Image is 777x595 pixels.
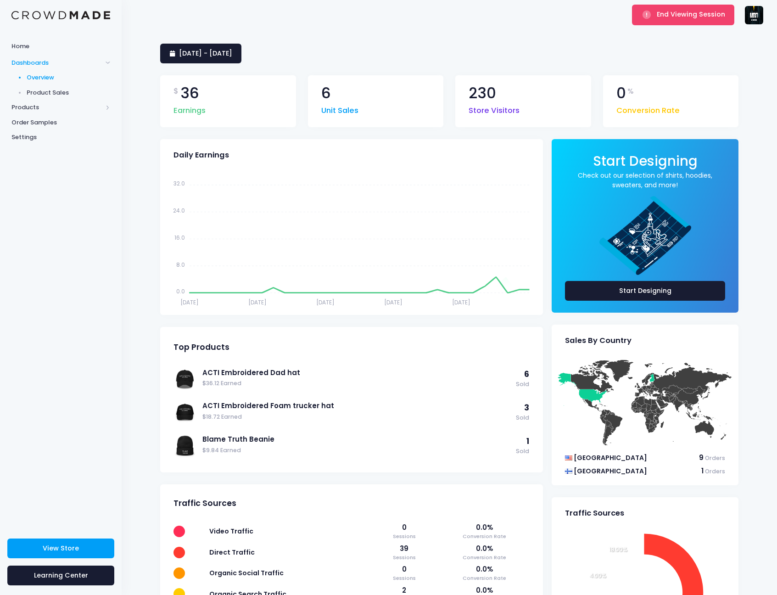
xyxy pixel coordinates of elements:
span: Organic Social Traffic [209,568,284,578]
a: Learning Center [7,566,114,585]
a: Start Designing [565,281,725,301]
tspan: [DATE] [384,298,402,306]
a: Blame Truth Beanie [202,434,511,444]
a: ACTI Embroidered Dad hat [202,368,511,378]
span: Sold [516,447,529,456]
span: 0.0% [440,544,529,554]
span: Unit Sales [321,101,358,117]
span: Store Visitors [469,101,520,117]
span: 0 [377,522,430,533]
span: 6 [524,369,529,380]
a: View Store [7,539,114,558]
tspan: [DATE] [316,298,335,306]
span: % [627,86,634,97]
span: Conversion Rate [440,574,529,582]
tspan: 32.0 [173,180,185,187]
span: Home [11,42,110,51]
span: Sessions [377,554,430,561]
span: View Store [43,544,79,553]
tspan: [DATE] [180,298,199,306]
img: Logo [11,11,110,20]
span: 0 [377,564,430,574]
span: Order Samples [11,118,110,127]
span: Top Products [173,342,229,352]
span: Orders [705,467,725,475]
span: Earnings [173,101,206,117]
a: Start Designing [593,159,698,168]
span: Direct Traffic [209,548,255,557]
span: Daily Earnings [173,151,229,160]
span: End Viewing Session [657,10,725,19]
span: 36 [180,86,199,101]
img: User [745,6,763,24]
tspan: 0.0 [176,287,185,295]
span: Sessions [377,574,430,582]
span: Conversion Rate [440,554,529,561]
tspan: 8.0 [176,260,185,268]
span: Dashboards [11,58,102,67]
span: Sold [516,380,529,389]
span: Learning Center [34,571,88,580]
span: 9 [699,453,704,462]
span: 230 [469,86,496,101]
span: Traffic Sources [173,499,236,508]
tspan: [DATE] [452,298,470,306]
span: 0.0% [440,522,529,533]
a: ACTI Embroidered Foam trucker hat [202,401,511,411]
a: Check out our selection of shirts, hoodies, sweaters, and more! [565,171,725,190]
span: Traffic Sources [565,509,624,518]
span: 6 [321,86,331,101]
a: [DATE] - [DATE] [160,44,241,63]
span: 0.0% [440,564,529,574]
span: Conversion Rate [616,101,680,117]
tspan: [DATE] [248,298,267,306]
span: $36.12 Earned [202,379,511,388]
span: [GEOGRAPHIC_DATA] [574,453,647,462]
span: Sessions [377,533,430,540]
span: 39 [377,544,430,554]
span: 3 [524,402,529,413]
span: [DATE] - [DATE] [179,49,232,58]
span: 1 [701,466,704,476]
span: Video Traffic [209,527,253,536]
button: End Viewing Session [632,5,734,25]
span: 0 [616,86,626,101]
span: $ [173,86,179,97]
span: $18.72 Earned [202,413,511,421]
span: Conversion Rate [440,533,529,540]
span: 1 [526,436,529,447]
span: Product Sales [27,88,111,97]
span: $9.84 Earned [202,446,511,455]
span: Sales By Country [565,336,632,345]
span: [GEOGRAPHIC_DATA] [574,466,647,476]
span: Overview [27,73,111,82]
span: Orders [705,454,725,462]
span: Start Designing [593,152,698,170]
span: Settings [11,133,110,142]
span: Sold [516,414,529,422]
tspan: 16.0 [174,233,185,241]
tspan: 24.0 [173,207,185,214]
span: Products [11,103,102,112]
